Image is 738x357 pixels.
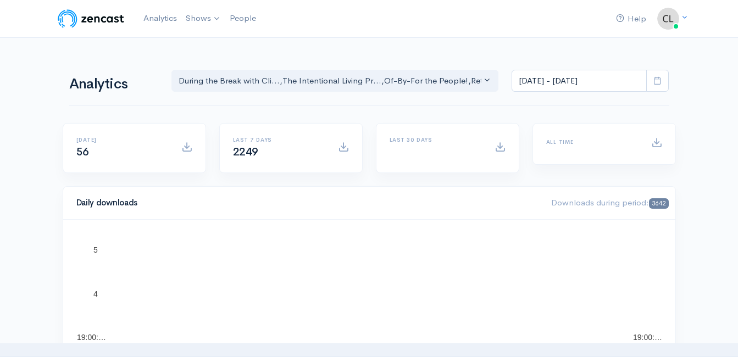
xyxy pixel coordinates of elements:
[76,233,662,343] svg: A chart.
[93,289,98,298] text: 4
[77,333,106,342] text: 19:00:…
[69,76,158,92] h1: Analytics
[171,70,499,92] button: During the Break with Cli..., The Intentional Living Pr..., Of-By-For the People!, Rethink - Rese...
[612,7,651,31] a: Help
[551,197,668,208] span: Downloads during period:
[139,7,181,30] a: Analytics
[179,75,482,87] div: During the Break with Cli... , The Intentional Living Pr... , Of-By-For the People! , Rethink - R...
[233,137,325,143] h6: Last 7 days
[56,8,126,30] img: ZenCast Logo
[546,139,638,145] h6: All time
[512,70,647,92] input: analytics date range selector
[390,137,481,143] h6: Last 30 days
[181,7,225,31] a: Shows
[233,145,258,159] span: 2249
[76,198,539,208] h4: Daily downloads
[657,8,679,30] img: ...
[93,246,98,254] text: 5
[76,145,89,159] span: 56
[649,198,668,209] span: 3642
[225,7,260,30] a: People
[76,137,168,143] h6: [DATE]
[633,333,662,342] text: 19:00:…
